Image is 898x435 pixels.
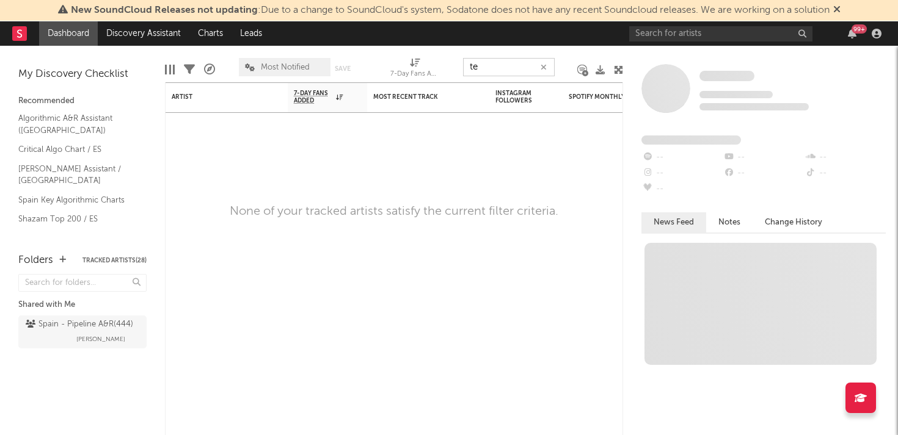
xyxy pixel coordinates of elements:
[641,149,723,165] div: --
[18,94,147,109] div: Recommended
[833,5,841,15] span: Dismiss
[848,29,856,38] button: 99+
[82,257,147,264] button: Tracked Artists(28)
[569,93,660,101] div: Spotify Monthly Listeners
[641,181,723,197] div: --
[18,143,134,156] a: Critical Algo Chart / ES
[230,204,558,219] div: None of your tracked artists satisfy the current filter criteria.
[390,52,439,87] div: 7-Day Fans Added (7-Day Fans Added)
[18,162,134,187] a: [PERSON_NAME] Assistant / [GEOGRAPHIC_DATA]
[18,274,147,292] input: Search for folders...
[184,52,195,87] div: Filters
[98,21,189,46] a: Discovery Assistant
[18,298,147,312] div: Shared with Me
[753,212,834,232] button: Change History
[71,5,258,15] span: New SoundCloud Releases not updating
[805,165,886,181] div: --
[641,212,706,232] button: News Feed
[463,58,555,76] input: Search...
[390,67,439,82] div: 7-Day Fans Added (7-Day Fans Added)
[39,21,98,46] a: Dashboard
[699,91,773,98] span: Tracking Since: [DATE]
[71,5,830,15] span: : Due to a change to SoundCloud's system, Sodatone does not have any recent Soundcloud releases. ...
[165,52,175,87] div: Edit Columns
[189,21,232,46] a: Charts
[18,212,134,226] a: Shazam Top 200 / ES
[373,93,465,101] div: Most Recent Track
[723,149,804,165] div: --
[699,71,754,81] span: Some Artist
[204,52,215,87] div: A&R Pipeline
[294,90,333,104] span: 7-Day Fans Added
[18,193,134,207] a: Spain Key Algorithmic Charts
[335,65,351,72] button: Save
[641,165,723,181] div: --
[232,21,271,46] a: Leads
[706,212,753,232] button: Notes
[641,135,741,145] span: Fans Added by Platform
[699,70,754,82] a: Some Artist
[852,24,867,34] div: 99 +
[699,103,809,110] span: 0 fans last week
[629,26,812,41] input: Search for artists
[76,332,125,347] span: [PERSON_NAME]
[495,90,538,104] div: Instagram Followers
[18,67,147,82] div: My Discovery Checklist
[18,315,147,348] a: Spain - Pipeline A&R(444)[PERSON_NAME]
[805,149,886,165] div: --
[26,317,133,332] div: Spain - Pipeline A&R ( 444 )
[172,93,263,101] div: Artist
[18,112,134,137] a: Algorithmic A&R Assistant ([GEOGRAPHIC_DATA])
[723,165,804,181] div: --
[261,63,310,71] span: Most Notified
[18,253,53,268] div: Folders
